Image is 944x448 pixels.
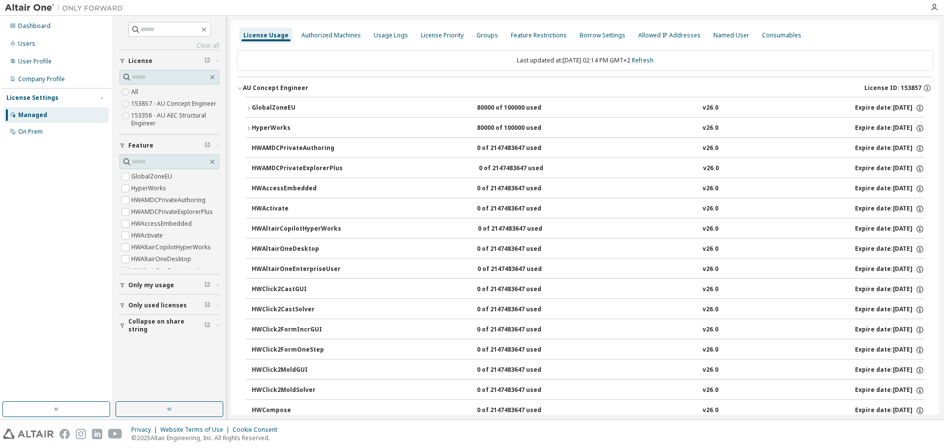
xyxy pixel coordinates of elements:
div: License Settings [6,94,59,102]
label: 153358 - AU AEC Structural Engineer [131,110,219,129]
label: GlobalZoneEU [131,171,174,182]
button: Only used licenses [119,295,219,316]
div: v26.0 [703,225,718,234]
div: Consumables [762,31,801,39]
div: 80000 of 100000 used [477,104,565,113]
div: v26.0 [703,245,718,254]
button: HWAMDCPrivateExplorerPlus0 of 2147483647 usedv26.0Expire date:[DATE] [252,158,924,179]
div: 0 of 2147483647 used [477,305,565,314]
span: License [128,57,152,65]
div: Feature Restrictions [511,31,567,39]
img: linkedin.svg [92,429,102,439]
button: HWActivate0 of 2147483647 usedv26.0Expire date:[DATE] [252,198,924,220]
div: Website Terms of Use [160,426,233,434]
div: Expire date: [DATE] [855,225,924,234]
div: Users [18,40,35,48]
div: Borrow Settings [580,31,625,39]
div: Expire date: [DATE] [855,245,924,254]
div: v26.0 [703,164,719,173]
div: Allowed IP Addresses [638,31,701,39]
span: Only used licenses [128,301,187,309]
button: HWAccessEmbedded0 of 2147483647 usedv26.0Expire date:[DATE] [252,178,924,200]
div: 0 of 2147483647 used [477,406,565,415]
button: HWClick2MoldSolver0 of 2147483647 usedv26.0Expire date:[DATE] [252,380,924,401]
div: Expire date: [DATE] [855,265,924,274]
button: AU Concept EngineerLicense ID: 153857 [237,77,933,99]
div: Last updated at: [DATE] 02:14 PM GMT+2 [237,50,933,71]
span: Collapse on share string [128,318,205,333]
span: Clear filter [205,322,210,329]
button: HWClick2FormOneStep0 of 2147483647 usedv26.0Expire date:[DATE] [252,339,924,361]
label: 153857 - AU Concept Engineer [131,98,218,110]
div: Company Profile [18,75,65,83]
div: HWClick2MoldGUI [252,366,340,375]
div: 0 of 2147483647 used [477,326,565,334]
div: User Profile [18,58,52,65]
label: HWAMDCPrivateAuthoring [131,194,207,206]
label: HWActivate [131,230,165,241]
div: HWAMDCPrivateAuthoring [252,144,340,153]
div: HWActivate [252,205,340,213]
div: 0 of 2147483647 used [477,386,565,395]
div: Expire date: [DATE] [855,205,924,213]
div: Dashboard [18,22,51,30]
div: Expire date: [DATE] [855,346,924,355]
div: 0 of 2147483647 used [477,265,566,274]
button: HWAltairOneEnterpriseUser0 of 2147483647 usedv26.0Expire date:[DATE] [252,259,924,280]
div: v26.0 [703,346,718,355]
button: HWAltairOneDesktop0 of 2147483647 usedv26.0Expire date:[DATE] [252,239,924,260]
div: 0 of 2147483647 used [477,184,565,193]
div: On Prem [18,128,43,136]
div: Expire date: [DATE] [855,144,924,153]
div: Expire date: [DATE] [855,386,924,395]
div: 0 of 2147483647 used [477,245,565,254]
div: v26.0 [703,326,718,334]
div: Groups [476,31,498,39]
button: HWClick2CastGUI0 of 2147483647 usedv26.0Expire date:[DATE] [252,279,924,300]
div: Managed [18,111,47,119]
div: v26.0 [703,285,718,294]
button: License [119,50,219,72]
button: HWCompose0 of 2147483647 usedv26.0Expire date:[DATE] [252,400,924,421]
div: HWClick2CastGUI [252,285,340,294]
label: HWAltairOneDesktop [131,253,193,265]
span: Clear filter [205,301,210,309]
div: HWClick2FormOneStep [252,346,340,355]
button: HWClick2CastSolver0 of 2147483647 usedv26.0Expire date:[DATE] [252,299,924,321]
div: Cookie Consent [233,426,283,434]
div: v26.0 [703,104,718,113]
div: v26.0 [703,205,718,213]
label: HWAMDCPrivateExplorerPlus [131,206,215,218]
div: HWClick2CastSolver [252,305,340,314]
label: HWAltairOneEnterpriseUser [131,265,212,277]
div: v26.0 [703,124,718,133]
div: 0 of 2147483647 used [477,366,565,375]
div: HWClick2MoldSolver [252,386,340,395]
div: HWCompose [252,406,340,415]
div: 0 of 2147483647 used [478,225,566,234]
img: youtube.svg [108,429,122,439]
span: Clear filter [205,142,210,149]
div: HWClick2FormIncrGUI [252,326,340,334]
div: Named User [713,31,749,39]
img: instagram.svg [76,429,86,439]
div: HWAltairCopilotHyperWorks [252,225,341,234]
img: altair_logo.svg [3,429,54,439]
div: Expire date: [DATE] [855,406,924,415]
div: 0 of 2147483647 used [477,205,565,213]
span: License ID: 153857 [864,84,921,92]
div: License Priority [421,31,464,39]
div: Expire date: [DATE] [855,305,924,314]
div: Expire date: [DATE] [855,285,924,294]
div: HWAccessEmbedded [252,184,340,193]
label: All [131,86,140,98]
div: v26.0 [703,305,718,314]
div: v26.0 [703,184,718,193]
span: Clear filter [205,57,210,65]
div: License Usage [243,31,289,39]
div: 0 of 2147483647 used [477,285,565,294]
button: Collapse on share string [119,315,219,336]
button: HWClick2FormIncrGUI0 of 2147483647 usedv26.0Expire date:[DATE] [252,319,924,341]
div: v26.0 [703,406,718,415]
div: v26.0 [703,265,718,274]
